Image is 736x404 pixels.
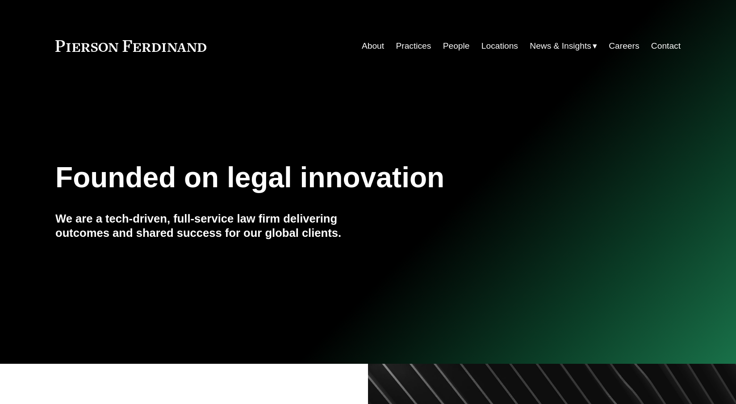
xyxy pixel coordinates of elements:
a: About [362,38,384,55]
h1: Founded on legal innovation [55,161,577,194]
a: Locations [481,38,518,55]
a: folder dropdown [530,38,597,55]
a: Careers [609,38,639,55]
a: People [443,38,470,55]
a: Practices [396,38,431,55]
span: News & Insights [530,38,591,54]
h4: We are a tech-driven, full-service law firm delivering outcomes and shared success for our global... [55,211,368,240]
a: Contact [651,38,681,55]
